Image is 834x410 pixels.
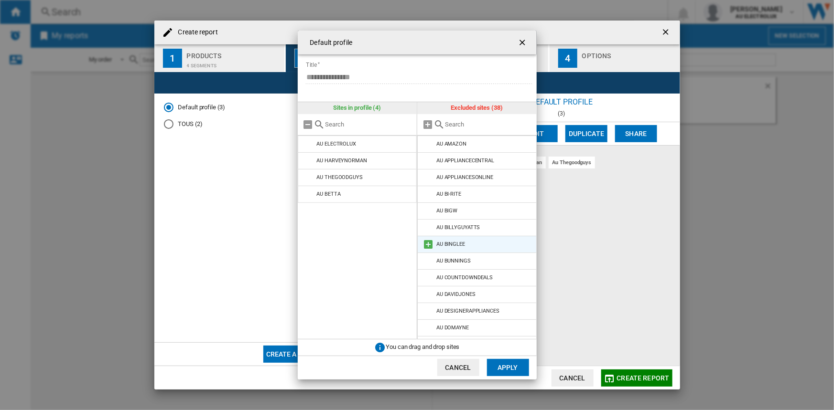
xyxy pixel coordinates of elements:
[316,158,367,164] div: AU HARVEYNORMAN
[325,121,412,128] input: Search
[436,291,476,297] div: AU DAVIDJONES
[436,141,466,147] div: AU AMAZON
[514,33,533,52] button: getI18NText('BUTTONS.CLOSE_DIALOG')
[437,359,479,376] button: Cancel
[436,208,457,214] div: AU BIGW
[436,224,480,231] div: AU BILLYGUYATTS
[445,121,532,128] input: Search
[436,241,465,247] div: AU BINGLEE
[316,174,363,180] div: AU THEGOODGUYS
[298,102,417,114] div: Sites in profile (4)
[303,119,314,130] md-icon: Remove all
[386,343,459,350] span: You can drag and drop sites
[436,258,471,264] div: AU BUNNINGS
[305,38,353,48] h4: Default profile
[518,38,529,49] ng-md-icon: getI18NText('BUTTONS.CLOSE_DIALOG')
[436,308,499,314] div: AU DESIGNERAPPLIANCES
[436,274,493,281] div: AU COUNTDOWNDEALS
[316,141,356,147] div: AU ELECTROLUX
[436,158,494,164] div: AU APPLIANCECENTRAL
[487,359,529,376] button: Apply
[316,191,340,197] div: AU BETTA
[436,325,469,331] div: AU DOMAYNE
[422,119,433,130] md-icon: Add all
[436,191,461,197] div: AU BI-RITE
[417,102,537,114] div: Excluded sites (38)
[436,174,493,180] div: AU APPLIANCESONLINE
